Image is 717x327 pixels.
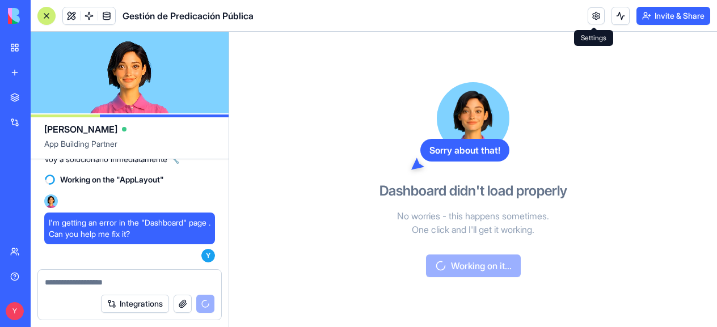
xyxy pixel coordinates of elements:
[6,302,24,320] span: Y
[636,7,710,25] button: Invite & Share
[49,217,210,240] span: I'm getting an error in the "Dashboard" page . Can you help me fix it?
[379,182,567,200] h3: Dashboard didn't load properly
[574,30,613,46] div: Settings
[44,138,215,159] span: App Building Partner
[343,209,604,236] p: No worries - this happens sometimes. One click and I'll get it working.
[420,139,509,162] div: Sorry about that!
[44,194,58,208] img: Ella_00000_wcx2te.png
[44,122,117,136] span: [PERSON_NAME]
[60,174,164,185] span: Working on the "AppLayout"
[8,8,78,24] img: logo
[123,9,254,23] span: Gestión de Predicación Pública
[201,249,215,262] span: Y
[101,295,169,313] button: Integrations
